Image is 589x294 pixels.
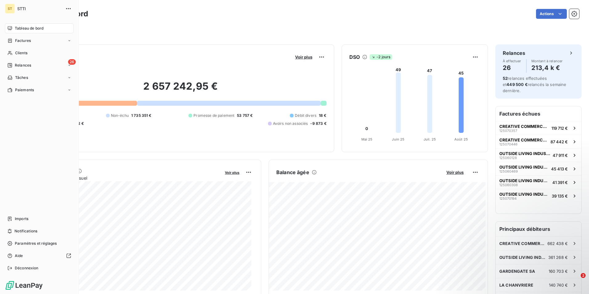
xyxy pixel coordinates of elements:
span: 125060308 [499,183,518,187]
span: 53 757 € [237,113,253,118]
img: Logo LeanPay [5,280,43,290]
span: 41 391 € [552,180,568,185]
span: 125060469 [499,169,518,173]
button: CREATIVE COMMERCE PARTNERS12507044687 442 € [496,135,581,148]
span: Imports [15,216,28,222]
tspan: Mai 25 [361,137,372,141]
span: Montant à relancer [531,59,563,63]
button: OUTSIDE LIVING INDUSTRIES FRAN12507019439 135 € [496,189,581,202]
h2: 2 657 242,95 € [35,80,327,99]
span: Non-échu [111,113,129,118]
span: LA CHANVRIERE [499,283,533,288]
button: Voir plus [223,169,241,175]
a: Aide [5,251,74,261]
span: 125060128 [499,156,517,160]
tspan: Juil. 25 [424,137,436,141]
button: Voir plus [293,54,314,60]
span: OUTSIDE LIVING INDUSTRIES FRAN [499,178,550,183]
span: -2 jours [370,54,392,60]
span: 18 € [319,113,327,118]
span: À effectuer [503,59,521,63]
tspan: Août 25 [454,137,468,141]
a: Paiements [5,85,74,95]
iframe: Intercom live chat [568,273,583,288]
a: 26Relances [5,60,74,70]
span: Relances [15,63,31,68]
span: 125070194 [499,197,517,200]
button: OUTSIDE LIVING INDUSTRIES FRAN12506030841 391 € [496,175,581,189]
span: Voir plus [295,55,312,59]
span: Débit divers [295,113,316,118]
h6: Relances [503,49,525,57]
a: Paramètres et réglages [5,239,74,248]
span: Notifications [14,228,37,234]
span: 125070446 [499,142,518,146]
button: Voir plus [445,169,465,175]
span: Chiffre d'affaires mensuel [35,175,221,181]
button: OUTSIDE LIVING INDUSTRIES FRAN12506012847 911 € [496,148,581,162]
span: CREATIVE COMMERCE PARTNERS [499,137,548,142]
span: Voir plus [225,170,239,175]
iframe: Intercom notifications message [466,234,589,277]
span: 1 735 351 € [131,113,152,118]
span: STTI [17,6,62,11]
span: 140 740 € [549,283,568,288]
span: relances effectuées et relancés la semaine dernière. [503,76,567,93]
span: CREATIVE COMMERCE PARTNERS [499,124,549,129]
h6: DSO [349,53,360,61]
a: Factures [5,36,74,46]
span: 2 [581,273,586,278]
span: Clients [15,50,27,56]
div: ST [5,4,15,14]
span: Avoirs non associés [273,121,308,126]
span: -9 873 € [310,121,326,126]
span: Promesse de paiement [193,113,234,118]
h6: Balance âgée [276,169,309,176]
span: Voir plus [446,170,464,175]
span: 119 712 € [551,126,568,131]
span: Paiements [15,87,34,93]
span: 125070357 [499,129,517,133]
span: Tâches [15,75,28,80]
a: Tableau de bord [5,23,74,33]
span: Paramètres et réglages [15,241,57,246]
span: Aide [15,253,23,259]
h4: 26 [503,63,521,73]
a: Imports [5,214,74,224]
span: 26 [68,59,76,65]
button: CREATIVE COMMERCE PARTNERS125070357119 712 € [496,121,581,135]
span: OUTSIDE LIVING INDUSTRIES FRAN [499,151,550,156]
span: 39 135 € [552,194,568,198]
span: 45 413 € [551,166,568,171]
span: 87 442 € [550,139,568,144]
span: OUTSIDE LIVING INDUSTRIES FRAN [499,165,549,169]
span: Déconnexion [15,265,39,271]
span: Factures [15,38,31,43]
h4: 213,4 k € [531,63,563,73]
h6: Principaux débiteurs [496,222,581,236]
span: 52 [503,76,508,81]
button: Actions [536,9,567,19]
h6: Factures échues [496,106,581,121]
span: 449 500 € [506,82,527,87]
span: Tableau de bord [15,26,43,31]
a: Tâches [5,73,74,83]
a: Clients [5,48,74,58]
button: OUTSIDE LIVING INDUSTRIES FRAN12506046945 413 € [496,162,581,175]
span: 47 911 € [553,153,568,158]
tspan: Juin 25 [392,137,404,141]
span: OUTSIDE LIVING INDUSTRIES FRAN [499,192,549,197]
